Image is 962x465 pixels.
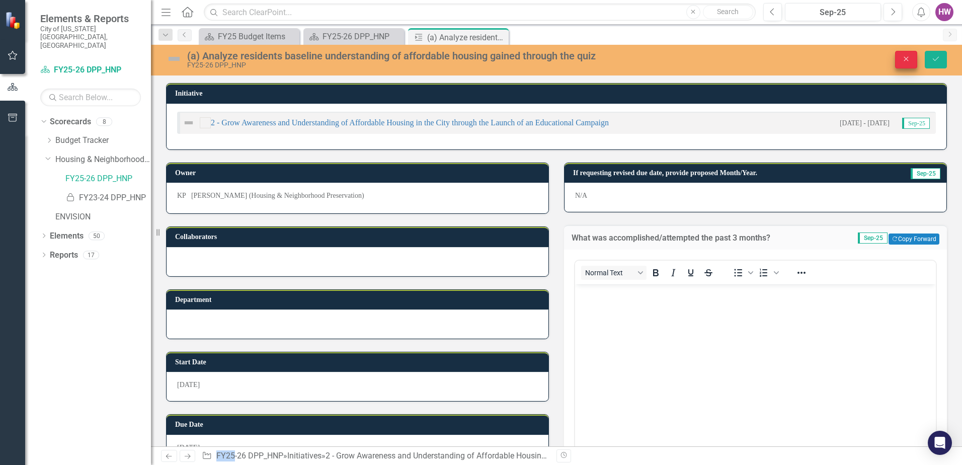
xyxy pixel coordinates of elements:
a: 2 - Grow Awareness and Understanding of Affordable Housing in the City through the Launch of an E... [326,451,758,460]
a: Reports [50,250,78,261]
h3: Start Date [175,358,543,366]
img: Not Defined [183,117,195,129]
span: Normal Text [585,269,634,277]
button: Copy Forward [889,234,939,245]
img: Not Defined [166,51,182,67]
div: KP [177,191,186,201]
h3: If requesting revised due date, provide proposed Month/Year. [573,169,889,177]
div: 17 [83,251,99,259]
div: (a) Analyze residents baseline understanding of affordable housing gained through the quiz [187,50,604,61]
div: [PERSON_NAME] (Housing & Neighborhood Preservation) [191,191,364,201]
a: Budget Tracker [55,135,151,146]
div: (a) Analyze residents baseline understanding of affordable housing gained through the quiz [427,31,506,44]
small: City of [US_STATE][GEOGRAPHIC_DATA], [GEOGRAPHIC_DATA] [40,25,141,49]
img: ClearPoint Strategy [4,11,23,30]
a: Housing & Neighborhood Preservation Home [55,154,151,166]
a: FY25 Budget Items [201,30,297,43]
button: Strikethrough [700,266,717,280]
a: FY25-26 DPP_HNP [40,64,141,76]
a: Scorecards [50,116,91,128]
button: HW [935,3,953,21]
button: Bold [647,266,664,280]
a: 2 - Grow Awareness and Understanding of Affordable Housing in the City through the Launch of an E... [211,118,609,127]
span: Elements & Reports [40,13,141,25]
input: Search ClearPoint... [204,4,756,21]
h3: Initiative [175,90,941,97]
span: Search [717,8,739,16]
a: FY25-26 DPP_HNP [65,173,151,185]
div: 50 [89,231,105,240]
a: FY25-26 DPP_HNP [306,30,402,43]
div: FY25 Budget Items [218,30,297,43]
h3: Owner [175,169,543,177]
button: Reveal or hide additional toolbar items [793,266,810,280]
button: Italic [665,266,682,280]
small: [DATE] - [DATE] [840,118,890,128]
button: Search [703,5,753,19]
h3: Due Date [175,421,543,428]
button: Underline [682,266,699,280]
span: Sep-25 [902,118,930,129]
div: Sep-25 [788,7,877,19]
div: Bullet list [730,266,755,280]
button: Block Normal Text [581,266,647,280]
div: FY25-26 DPP_HNP [187,61,604,69]
h3: What was accomplished/attempted the past 3 months? [572,234,832,243]
div: Numbered list [755,266,780,280]
span: Sep-25 [911,168,940,179]
button: Sep-25 [785,3,881,21]
a: ENVISION [55,211,151,223]
h3: Department [175,296,543,303]
a: FY25-26 DPP_HNP [216,451,283,460]
a: Elements [50,230,84,242]
div: 8 [96,117,112,126]
input: Search Below... [40,89,141,106]
div: N/A [565,183,946,212]
div: FY25-26 DPP_HNP [323,30,402,43]
span: [DATE] [177,381,200,389]
span: [DATE] [177,444,200,451]
a: Initiatives [287,451,322,460]
span: Sep-25 [858,232,888,244]
div: Open Intercom Messenger [928,431,952,455]
iframe: Rich Text Area [575,284,936,460]
h3: Collaborators [175,233,543,241]
a: FY23-24 DPP_HNP [65,192,151,204]
div: » » » [202,450,549,462]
